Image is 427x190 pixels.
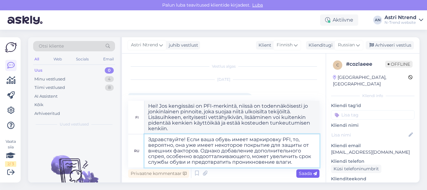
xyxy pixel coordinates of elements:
[384,15,423,25] a: Astri NtrendN-Trend website
[75,55,90,63] div: Socials
[34,67,43,74] div: Uus
[277,42,293,49] span: Finnish
[5,42,17,52] img: Askly Logo
[34,93,58,100] div: AI Assistent
[338,42,355,49] span: Russian
[331,131,407,138] input: Lisa nimi
[34,76,65,82] div: Minu vestlused
[128,169,189,178] div: Privaatne kommentaar
[250,2,265,8] span: Luba
[135,112,138,123] div: fi
[34,110,60,117] div: Arhiveeritud
[331,122,414,129] p: Kliendi nimi
[331,93,414,99] div: Kliendi info
[166,42,198,49] div: juhib vestlust
[331,102,414,109] p: Kliendi tag'id
[384,15,416,20] div: Astri Ntrend
[102,55,115,63] div: Email
[105,76,114,82] div: 4
[105,67,114,74] div: 0
[39,43,64,49] span: Otsi kliente
[306,42,333,49] div: Klienditugi
[331,165,381,173] div: Küsi telefoninumbrit
[256,42,271,49] div: Klient
[384,20,416,25] div: N-Trend website
[331,149,414,156] p: [EMAIL_ADDRESS][DOMAIN_NAME]
[385,61,413,68] span: Offline
[336,63,339,67] span: c
[105,85,114,91] div: 8
[34,102,43,108] div: Kõik
[346,60,385,68] div: # cozlaeee
[52,55,63,63] div: Web
[34,85,65,91] div: Tiimi vestlused
[331,176,414,182] p: Klienditeekond
[134,146,139,156] div: ru
[33,55,40,63] div: All
[331,142,414,149] p: Kliendi email
[373,16,382,24] div: AN
[128,77,319,82] div: [DATE]
[366,41,414,49] div: Arhiveeri vestlus
[331,110,414,120] input: Lisa tag
[5,139,16,167] div: Vaata siia
[144,101,319,134] textarea: Hei! Jos kengissäsi on PFI-merkintä, niissä on todennäköisesti jo jonkinlainen pinnoite, joka suo...
[144,134,319,167] textarea: Здравствуйте! Если ваша обувь имеет маркировку PFI, то, вероятно, она уже имеет некоторое покрыти...
[60,121,89,127] span: Uued vestlused
[131,42,158,49] span: Astri Ntrend
[333,74,408,87] div: [GEOGRAPHIC_DATA], [GEOGRAPHIC_DATA]
[5,161,16,167] div: 2 / 3
[331,158,414,165] p: Kliendi telefon
[128,64,319,69] div: Vestlus algas
[299,171,317,176] span: Saada
[320,14,358,26] div: Aktiivne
